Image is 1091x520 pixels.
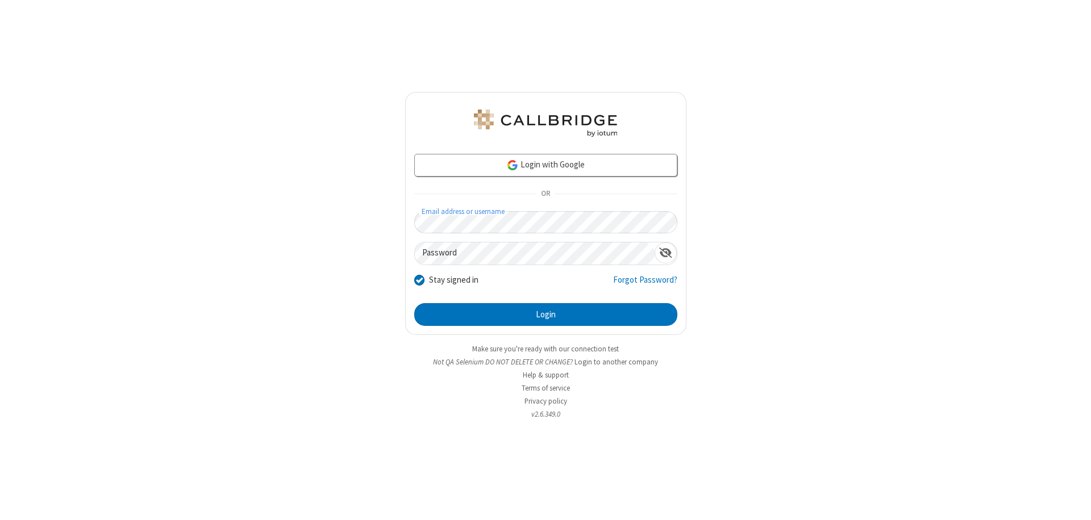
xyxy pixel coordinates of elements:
a: Privacy policy [524,396,567,406]
li: Not QA Selenium DO NOT DELETE OR CHANGE? [405,357,686,367]
button: Login to another company [574,357,658,367]
input: Email address or username [414,211,677,233]
button: Login [414,303,677,326]
div: Show password [655,242,677,263]
span: OR [536,186,555,202]
label: Stay signed in [429,274,478,287]
img: QA Selenium DO NOT DELETE OR CHANGE [472,110,619,137]
a: Login with Google [414,154,677,177]
a: Help & support [523,370,569,380]
a: Make sure you're ready with our connection test [472,344,619,354]
img: google-icon.png [506,159,519,171]
input: Password [415,242,655,265]
a: Terms of service [522,383,570,393]
a: Forgot Password? [613,274,677,295]
li: v2.6.349.0 [405,409,686,420]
